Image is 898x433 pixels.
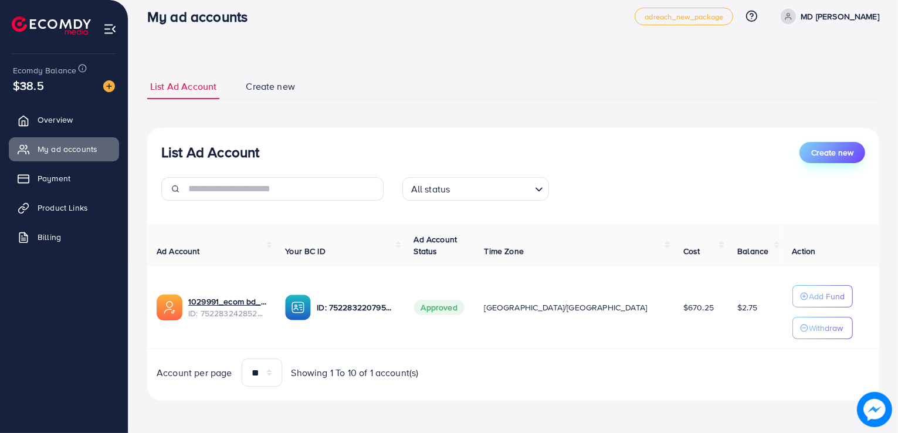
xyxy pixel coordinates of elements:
span: List Ad Account [150,80,216,93]
a: adreach_new_package [635,8,733,25]
span: $670.25 [683,302,714,313]
img: logo [12,16,91,35]
span: $2.75 [737,302,757,313]
span: My ad accounts [38,143,97,155]
a: Overview [9,108,119,131]
span: Ad Account [157,245,200,257]
span: Time Zone [484,245,524,257]
span: Your BC ID [285,245,326,257]
span: $38.5 [13,77,44,94]
p: MD [PERSON_NAME] [801,9,879,23]
img: ic-ads-acc.e4c84228.svg [157,295,182,320]
span: Product Links [38,202,88,214]
span: adreach_new_package [645,13,723,21]
p: Add Fund [809,289,845,303]
span: Account per page [157,366,232,380]
span: [GEOGRAPHIC_DATA]/[GEOGRAPHIC_DATA] [484,302,648,313]
p: ID: 7522832207950610433 [317,300,395,314]
h3: List Ad Account [161,144,259,161]
div: <span class='underline'>1029991_ecom bd_1751545926805</span></br>7522832428524748801 [188,296,266,320]
button: Add Fund [792,285,853,307]
span: Billing [38,231,61,243]
a: Billing [9,225,119,249]
span: Approved [414,300,465,315]
span: ID: 7522832428524748801 [188,307,266,319]
span: Create new [246,80,295,93]
img: ic-ba-acc.ded83a64.svg [285,295,311,320]
a: MD [PERSON_NAME] [776,9,879,24]
img: image [857,392,892,427]
span: Balance [737,245,768,257]
span: Ecomdy Balance [13,65,76,76]
a: My ad accounts [9,137,119,161]
a: Product Links [9,196,119,219]
img: image [103,80,115,92]
button: Create new [799,142,865,163]
a: 1029991_ecom bd_1751545926805 [188,296,266,307]
span: Ad Account Status [414,234,458,257]
span: Showing 1 To 10 of 1 account(s) [292,366,419,380]
img: menu [103,22,117,36]
span: All status [409,181,453,198]
input: Search for option [453,178,530,198]
span: Action [792,245,816,257]
span: Create new [811,147,853,158]
span: Payment [38,172,70,184]
p: Withdraw [809,321,843,335]
span: Cost [683,245,700,257]
span: Overview [38,114,73,126]
div: Search for option [402,177,549,201]
h3: My ad accounts [147,8,257,25]
a: Payment [9,167,119,190]
button: Withdraw [792,317,853,339]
